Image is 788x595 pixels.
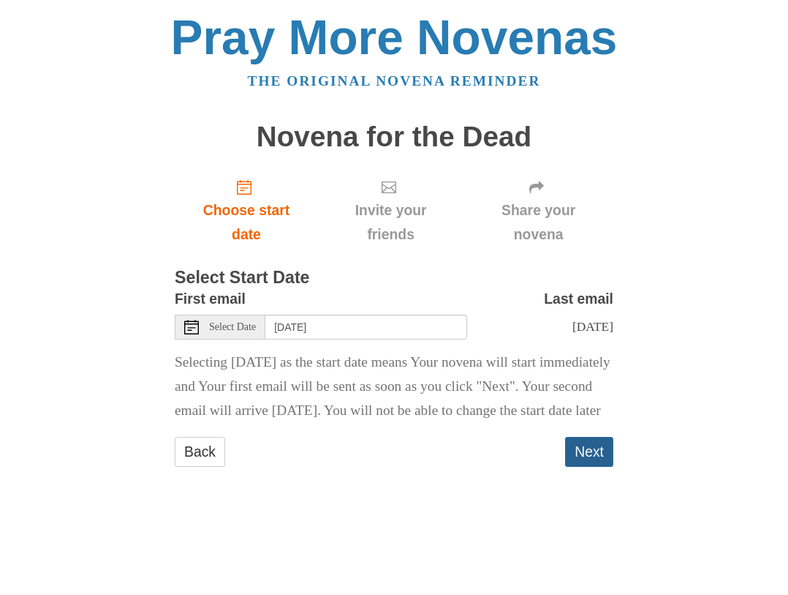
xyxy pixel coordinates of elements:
label: Last email [544,287,613,311]
div: Click "Next" to confirm your start date first. [463,167,613,254]
label: First email [175,287,246,311]
button: Next [565,437,613,467]
span: Share your novena [478,198,599,247]
span: Choose start date [189,198,303,247]
a: The original novena reminder [248,73,541,89]
a: Back [175,437,225,467]
input: Use the arrow keys to pick a date [265,315,467,340]
span: [DATE] [572,319,613,334]
span: Invite your friends [333,198,449,247]
div: Click "Next" to confirm your start date first. [318,167,463,254]
a: Choose start date [175,167,318,254]
h3: Select Start Date [175,269,613,288]
p: Selecting [DATE] as the start date means Your novena will start immediately and Your first email ... [175,351,613,423]
span: Select Date [209,322,256,332]
h1: Novena for the Dead [175,121,613,153]
a: Pray More Novenas [171,10,618,64]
